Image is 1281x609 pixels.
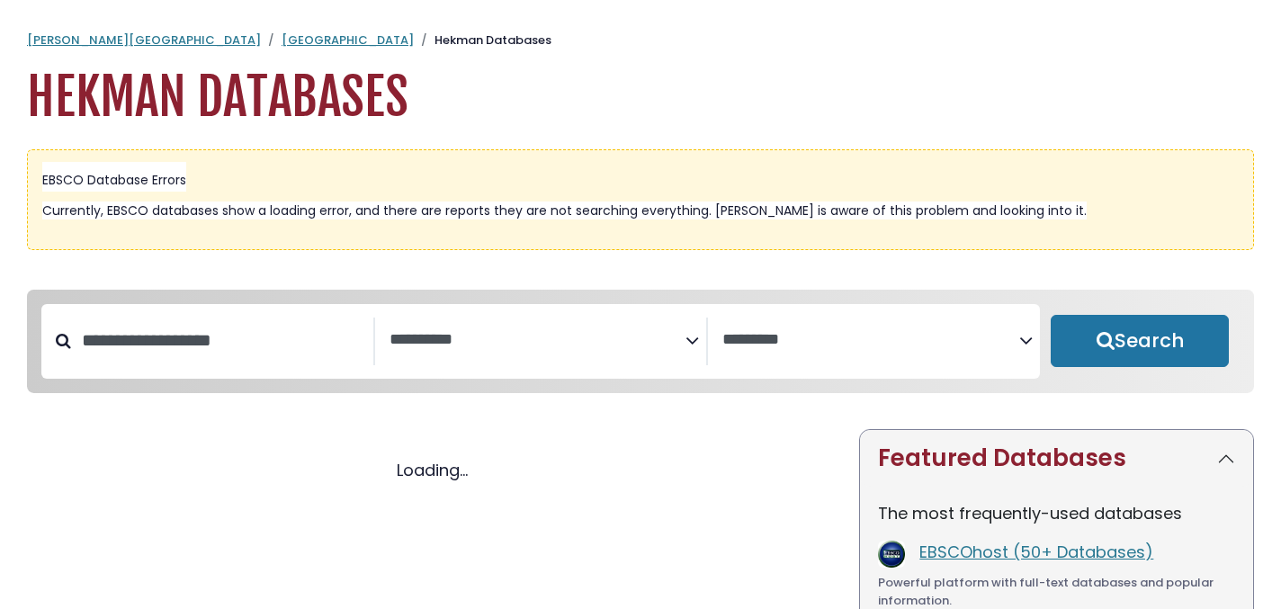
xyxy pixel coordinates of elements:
[860,430,1253,487] button: Featured Databases
[878,501,1235,525] p: The most frequently-used databases
[1051,315,1229,367] button: Submit for Search Results
[27,31,1254,49] nav: breadcrumb
[919,541,1153,563] a: EBSCOhost (50+ Databases)
[42,202,1087,219] span: Currently, EBSCO databases show a loading error, and there are reports they are not searching eve...
[878,574,1235,609] div: Powerful platform with full-text databases and popular information.
[27,67,1254,128] h1: Hekman Databases
[282,31,414,49] a: [GEOGRAPHIC_DATA]
[390,331,686,350] textarea: Search
[71,326,373,355] input: Search database by title or keyword
[27,31,261,49] a: [PERSON_NAME][GEOGRAPHIC_DATA]
[722,331,1019,350] textarea: Search
[27,290,1254,394] nav: Search filters
[27,458,838,482] div: Loading...
[414,31,551,49] li: Hekman Databases
[42,171,186,189] span: EBSCO Database Errors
